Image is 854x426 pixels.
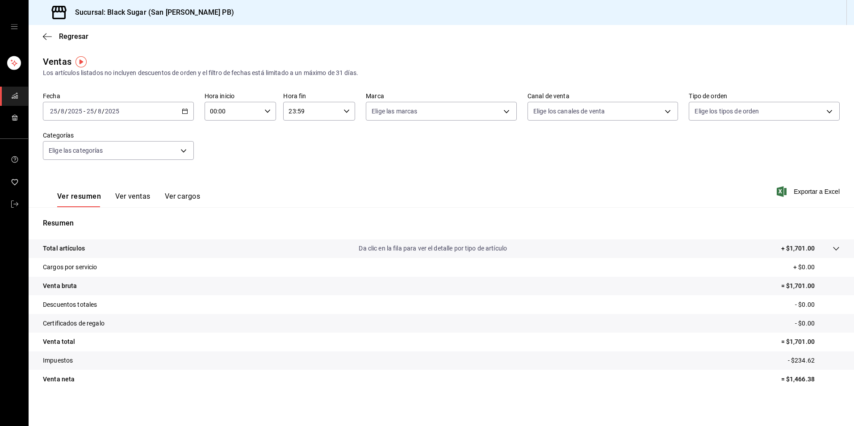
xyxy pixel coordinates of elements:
label: Hora inicio [205,93,276,99]
div: Ventas [43,55,71,68]
p: Da clic en la fila para ver el detalle por tipo de artículo [359,244,507,253]
button: Ver ventas [115,192,151,207]
p: = $1,701.00 [781,337,840,347]
button: Ver cargos [165,192,201,207]
span: / [58,108,60,115]
p: Venta total [43,337,75,347]
span: Elige las categorías [49,146,103,155]
p: Total artículos [43,244,85,253]
p: Certificados de regalo [43,319,105,328]
p: Resumen [43,218,840,229]
div: Los artículos listados no incluyen descuentos de orden y el filtro de fechas está limitado a un m... [43,68,840,78]
img: Tooltip marker [75,56,87,67]
p: - $0.00 [795,319,840,328]
p: Cargos por servicio [43,263,97,272]
label: Marca [366,93,517,99]
span: / [94,108,97,115]
button: Exportar a Excel [779,186,840,197]
p: - $0.00 [795,300,840,309]
label: Tipo de orden [689,93,840,99]
div: navigation tabs [57,192,200,207]
h3: Sucursal: Black Sugar (San [PERSON_NAME] PB) [68,7,234,18]
button: Regresar [43,32,88,41]
p: Descuentos totales [43,300,97,309]
span: / [102,108,105,115]
input: ---- [105,108,120,115]
p: Impuestos [43,356,73,365]
span: Elige las marcas [372,107,417,116]
input: ---- [67,108,83,115]
label: Canal de venta [527,93,678,99]
p: + $0.00 [793,263,840,272]
input: -- [86,108,94,115]
span: Regresar [59,32,88,41]
p: + $1,701.00 [781,244,815,253]
span: - [84,108,85,115]
span: Elige los canales de venta [533,107,605,116]
button: Ver resumen [57,192,101,207]
p: Venta bruta [43,281,77,291]
label: Categorías [43,132,194,138]
input: -- [50,108,58,115]
label: Hora fin [283,93,355,99]
span: / [65,108,67,115]
label: Fecha [43,93,194,99]
input: -- [97,108,102,115]
p: = $1,701.00 [781,281,840,291]
button: open drawer [11,23,18,30]
p: Venta neta [43,375,75,384]
input: -- [60,108,65,115]
p: = $1,466.38 [781,375,840,384]
p: - $234.62 [788,356,840,365]
span: Elige los tipos de orden [695,107,759,116]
